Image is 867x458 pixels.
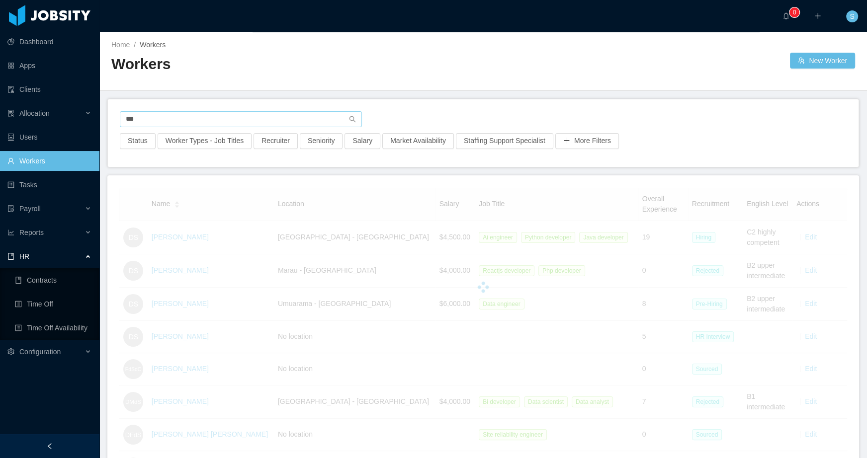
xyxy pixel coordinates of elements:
button: Status [120,133,156,149]
span: / [134,41,136,49]
span: Configuration [19,348,61,356]
span: S [850,10,854,22]
sup: 0 [789,7,799,17]
a: icon: userWorkers [7,151,91,171]
a: icon: profileTasks [7,175,91,195]
button: icon: usergroup-addNew Worker [790,53,855,69]
i: icon: line-chart [7,229,14,236]
h2: Workers [111,54,483,75]
span: Reports [19,229,44,236]
span: Allocation [19,109,50,117]
span: Workers [140,41,166,49]
i: icon: search [349,116,356,123]
button: Staffing Support Specialist [456,133,553,149]
i: icon: setting [7,348,14,355]
i: icon: bell [782,12,789,19]
i: icon: solution [7,110,14,117]
i: icon: plus [814,12,821,19]
button: Seniority [300,133,343,149]
button: Recruiter [254,133,298,149]
i: icon: file-protect [7,205,14,212]
a: Home [111,41,130,49]
i: icon: book [7,253,14,260]
span: Payroll [19,205,41,213]
a: icon: auditClients [7,79,91,99]
a: icon: robotUsers [7,127,91,147]
a: icon: bookContracts [15,270,91,290]
span: HR [19,252,29,260]
a: icon: appstoreApps [7,56,91,76]
a: icon: pie-chartDashboard [7,32,91,52]
button: Worker Types - Job Titles [158,133,252,149]
a: icon: profileTime Off Availability [15,318,91,338]
button: Salary [345,133,380,149]
button: icon: plusMore Filters [555,133,619,149]
button: Market Availability [382,133,454,149]
a: icon: profileTime Off [15,294,91,314]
